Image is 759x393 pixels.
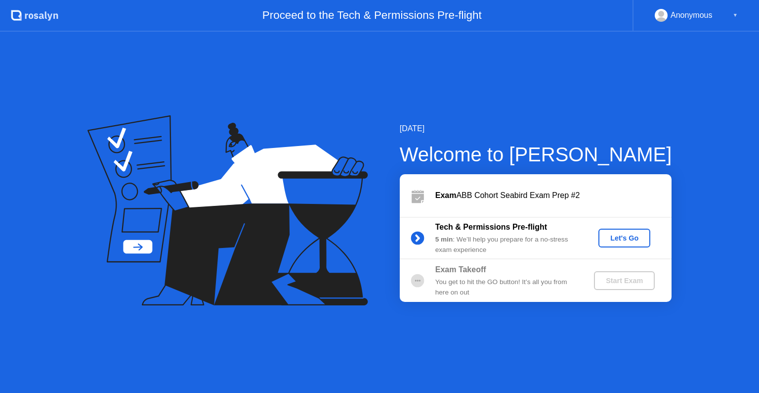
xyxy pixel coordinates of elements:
b: Tech & Permissions Pre-flight [435,223,547,231]
div: Let's Go [602,234,646,242]
div: Start Exam [598,277,651,285]
div: ▼ [733,9,738,22]
b: 5 min [435,236,453,243]
div: : We’ll help you prepare for a no-stress exam experience [435,235,578,255]
b: Exam [435,191,457,199]
div: ABB Cohort Seabird Exam Prep #2 [435,190,672,201]
b: Exam Takeoff [435,265,486,274]
div: Welcome to [PERSON_NAME] [400,140,672,169]
button: Let's Go [598,229,650,247]
div: [DATE] [400,123,672,135]
div: You get to hit the GO button! It’s all you from here on out [435,277,578,297]
div: Anonymous [671,9,713,22]
button: Start Exam [594,271,655,290]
